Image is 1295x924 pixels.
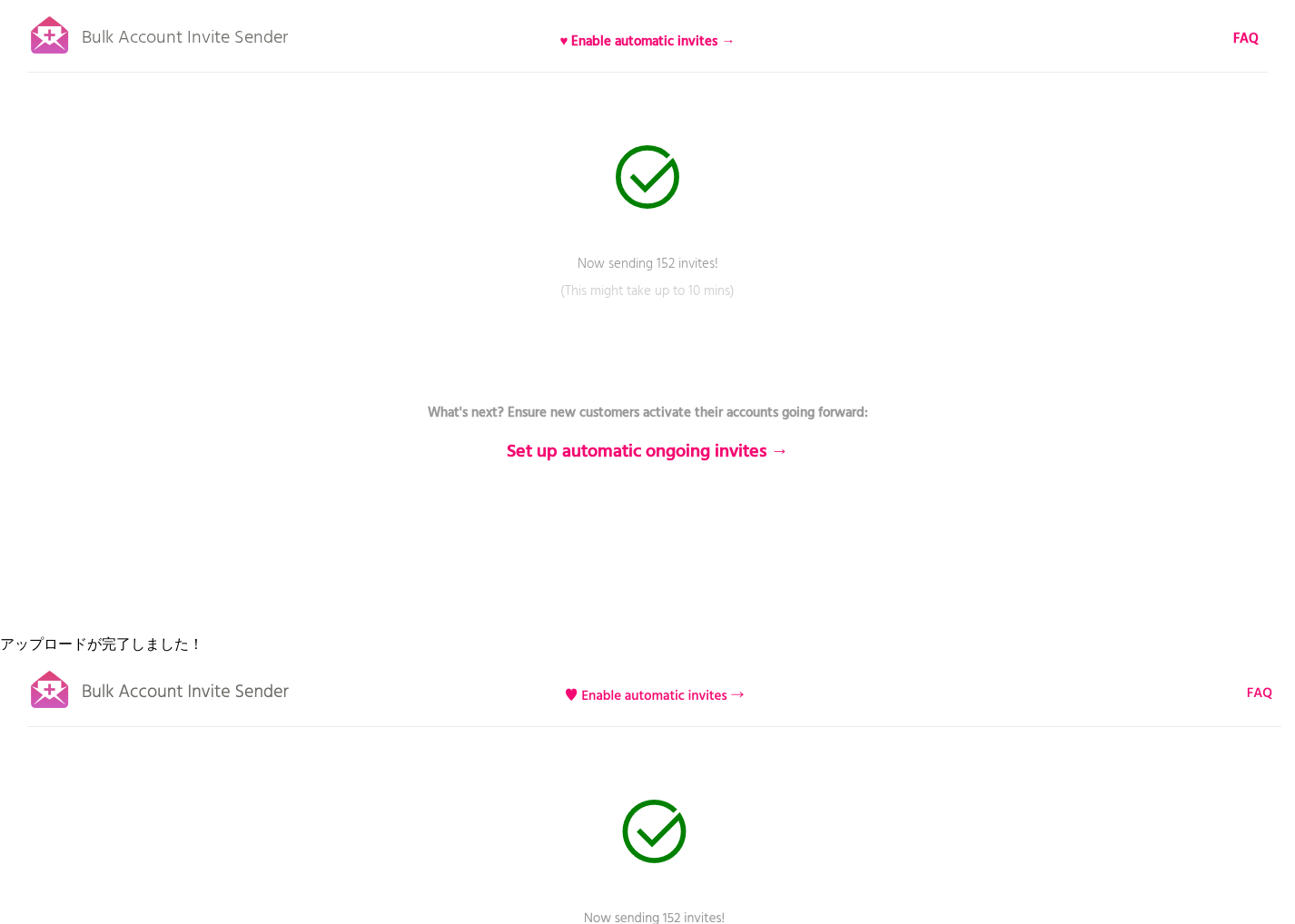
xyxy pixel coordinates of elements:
p: Now sending 152 invites! [375,254,920,300]
p: (This might take up to 10 mins) [375,281,920,327]
b: ♥ Enable automatic invites → [560,31,736,53]
b: Set up automatic ongoing invites → [507,437,789,467]
b: FAQ [1233,28,1259,50]
a: FAQ [1233,29,1259,49]
b: What's next? Ensure new customers activate their accounts going forward: [428,402,868,424]
p: Bulk Account Invite Sender [82,11,288,56]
